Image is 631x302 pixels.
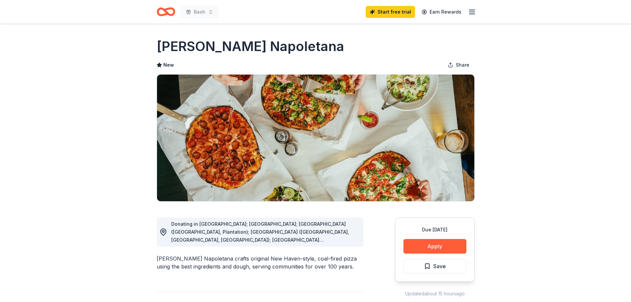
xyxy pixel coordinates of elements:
button: Save [403,259,466,273]
span: Donating in [GEOGRAPHIC_DATA]; [GEOGRAPHIC_DATA]; [GEOGRAPHIC_DATA] ([GEOGRAPHIC_DATA], Plantatio... [171,221,349,267]
button: Bash [181,5,219,19]
span: New [163,61,174,69]
a: Start free trial [366,6,415,18]
div: Updated about 15 hours ago [395,290,475,298]
h1: [PERSON_NAME] Napoletana [157,37,344,56]
div: Due [DATE] [403,226,466,234]
button: Apply [403,239,466,254]
span: Save [433,262,446,271]
button: Share [443,58,475,72]
div: [PERSON_NAME] Napoletana crafts original New Haven-style, coal-fired pizza using the best ingredi... [157,255,363,271]
a: Home [157,4,175,20]
span: Bash [194,8,205,16]
a: Earn Rewards [418,6,465,18]
img: Image for Frank Pepe Pizzeria Napoletana [157,75,474,201]
span: Share [456,61,469,69]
